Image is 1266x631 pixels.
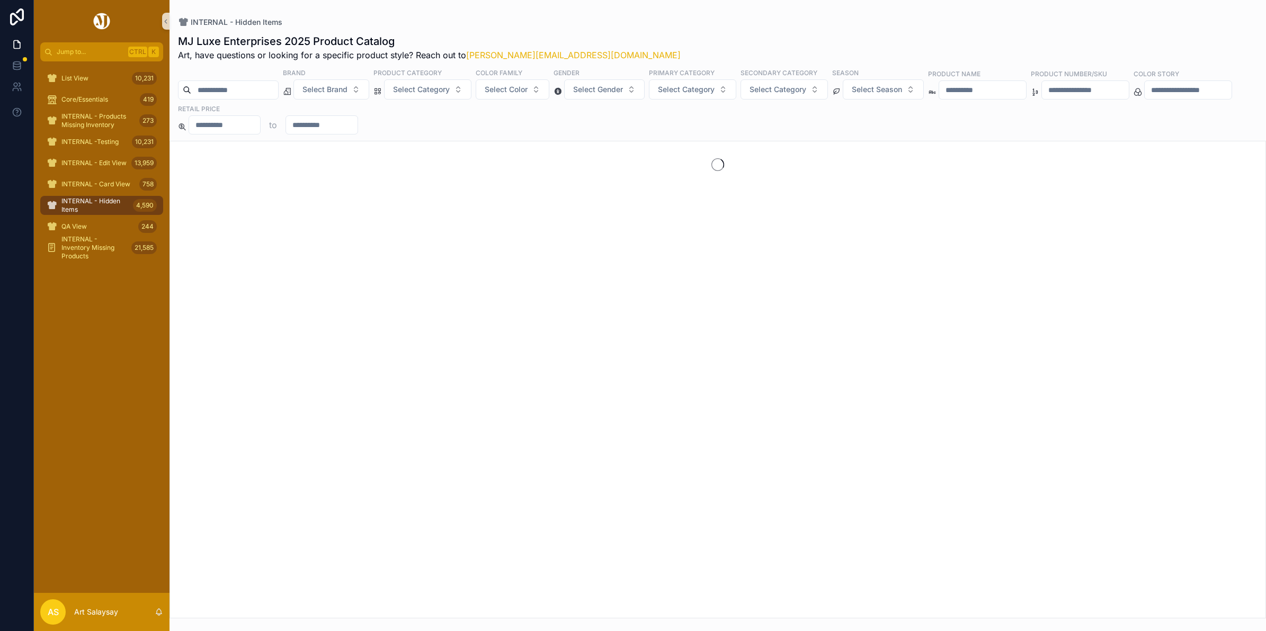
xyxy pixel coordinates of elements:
[149,48,158,56] span: K
[178,104,220,113] label: Retail Price
[741,68,817,77] label: Secondary Category
[649,68,715,77] label: Primary Category
[658,84,715,95] span: Select Category
[40,111,163,130] a: INTERNAL - Products Missing Inventory273
[34,61,170,271] div: scrollable content
[476,79,549,100] button: Select Button
[466,50,681,60] a: [PERSON_NAME][EMAIL_ADDRESS][DOMAIN_NAME]
[40,175,163,194] a: INTERNAL - Card View758
[61,95,108,104] span: Core/Essentials
[61,138,119,146] span: INTERNAL -Testing
[178,49,681,61] span: Art, have questions or looking for a specific product style? Reach out to
[852,84,902,95] span: Select Season
[178,17,282,28] a: INTERNAL - Hidden Items
[74,607,118,617] p: Art Salaysay
[476,68,522,77] label: Color Family
[573,84,623,95] span: Select Gender
[61,74,88,83] span: List View
[57,48,124,56] span: Jump to...
[554,68,579,77] label: Gender
[649,79,736,100] button: Select Button
[132,136,157,148] div: 10,231
[564,79,645,100] button: Select Button
[138,220,157,233] div: 244
[128,47,147,57] span: Ctrl
[133,199,157,212] div: 4,590
[485,84,528,95] span: Select Color
[48,606,59,618] span: AS
[191,17,282,28] span: INTERNAL - Hidden Items
[373,68,442,77] label: Product Category
[131,241,157,254] div: 21,585
[40,196,163,215] a: INTERNAL - Hidden Items4,590
[139,114,157,127] div: 273
[61,112,135,129] span: INTERNAL - Products Missing Inventory
[131,157,157,169] div: 13,959
[40,154,163,173] a: INTERNAL - Edit View13,959
[40,90,163,109] a: Core/Essentials419
[832,68,859,77] label: Season
[269,119,277,131] p: to
[40,132,163,151] a: INTERNAL -Testing10,231
[61,159,127,167] span: INTERNAL - Edit View
[139,178,157,191] div: 758
[393,84,450,95] span: Select Category
[40,217,163,236] a: QA View244
[61,180,130,188] span: INTERNAL - Card View
[40,42,163,61] button: Jump to...CtrlK
[843,79,924,100] button: Select Button
[178,34,681,49] h1: MJ Luxe Enterprises 2025 Product Catalog
[40,238,163,257] a: INTERNAL - Inventory Missing Products21,585
[384,79,471,100] button: Select Button
[132,72,157,85] div: 10,231
[302,84,347,95] span: Select Brand
[928,69,980,78] label: Product Name
[92,13,112,30] img: App logo
[741,79,828,100] button: Select Button
[1134,69,1179,78] label: Color Story
[61,235,127,260] span: INTERNAL - Inventory Missing Products
[40,69,163,88] a: List View10,231
[61,222,87,231] span: QA View
[750,84,806,95] span: Select Category
[283,68,306,77] label: Brand
[293,79,369,100] button: Select Button
[140,93,157,106] div: 419
[1031,69,1107,78] label: Product Number/SKU
[61,197,129,214] span: INTERNAL - Hidden Items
